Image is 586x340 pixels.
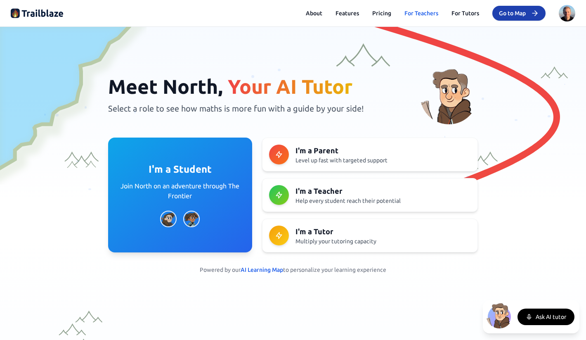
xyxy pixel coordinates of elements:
[295,197,471,205] p: Help every student reach their potential
[451,9,479,17] a: For Tutors
[118,181,242,201] p: Join North on an adventure through The Frontier
[108,75,223,97] span: Meet North,
[306,9,322,17] button: About
[559,5,575,21] img: ACg8ocLVxQ1Wu2T8akHoeqeZjBgdDgA07w1zwGNtHwoELAzSpgfDD1gg=s96-c
[295,156,471,164] p: Level up fast with targeted support
[262,138,478,171] button: I'm a ParentLevel up fast with targeted support
[517,309,574,325] button: Ask AI tutor
[295,226,471,237] h3: I'm a Tutor
[149,163,212,176] h3: I'm a Student
[11,7,64,20] img: Trailblaze
[11,266,575,274] p: Powered by our to personalize your learning experience
[492,6,546,21] button: Go to Map
[295,237,471,245] p: Multiply your tutoring capacity
[183,211,200,227] img: Girl Character
[404,9,438,17] a: For Teachers
[160,211,177,227] img: Boy Character
[420,67,478,124] img: North - AI Tutor
[262,178,478,212] button: I'm a TeacherHelp every student reach their potential
[241,266,283,273] span: AI Learning Map
[486,302,513,328] img: North
[108,103,385,114] p: Select a role to see how maths is more fun with a guide by your side!
[336,9,359,17] button: Features
[108,138,252,252] button: I'm a StudentJoin North on an adventure through The FrontierBoy CharacterGirl Character
[228,75,352,97] span: Your AI Tutor
[295,185,471,197] h3: I'm a Teacher
[372,9,391,17] button: Pricing
[262,219,478,252] button: I'm a TutorMultiply your tutoring capacity
[295,145,471,156] h3: I'm a Parent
